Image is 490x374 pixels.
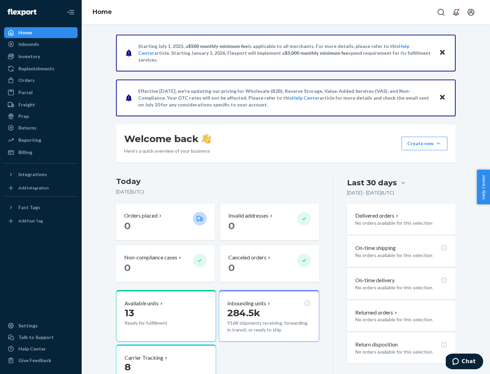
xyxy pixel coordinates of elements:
button: Open account menu [464,5,478,19]
p: Starting July 1, 2025, a is applicable to all merchants. For more details, please refer to this a... [138,43,432,63]
p: Canceled orders [228,254,266,261]
button: Talk to Support [4,332,78,343]
span: $5,000 monthly minimum fee [285,50,348,56]
div: Inventory [18,53,40,60]
a: Settings [4,320,78,331]
button: Delivered orders [355,212,400,220]
p: Non-compliance cases [124,254,177,261]
button: Inbounding units284.5k9168 shipments receiving, forwarding, in transit, or ready to ship [219,290,319,342]
p: No orders available for this selection [355,348,447,355]
div: Add Fast Tag [18,218,43,224]
p: Return disposition [355,341,398,348]
span: 0 [124,220,131,232]
span: 0 [228,262,235,273]
button: Fast Tags [4,202,78,213]
button: Close [438,48,447,58]
p: Carrier Tracking [125,354,163,362]
a: Reporting [4,135,78,146]
p: On-time shipping [355,244,396,252]
a: Inbounds [4,39,78,50]
p: Available units [125,300,159,307]
a: Home [4,27,78,38]
button: Close [438,93,447,103]
button: Non-compliance cases 0 [116,245,215,282]
img: Flexport logo [7,9,36,16]
div: Home [18,29,32,36]
span: 0 [124,262,131,273]
a: Prep [4,111,78,122]
div: Prep [18,113,29,120]
a: Inventory [4,51,78,62]
p: [DATE] - [DATE] ( UTC ) [347,189,394,196]
div: Freight [18,101,35,108]
p: 9168 shipments receiving, forwarding, in transit, or ready to ship [227,320,310,333]
span: $500 monthly minimum fee [188,43,248,49]
button: Available units13Ready for fulfillment [116,290,216,342]
a: Freight [4,99,78,110]
p: Effective [DATE], we're updating our pricing for Wholesale (B2B), Reserve Storage, Value-Added Se... [138,88,432,108]
div: Parcel [18,89,33,96]
ol: breadcrumbs [87,2,117,22]
p: Invalid addresses [228,212,268,220]
a: Home [93,8,112,16]
button: Open notifications [449,5,463,19]
a: Add Integration [4,183,78,193]
button: Give Feedback [4,355,78,366]
div: Billing [18,149,32,156]
button: Canceled orders 0 [220,245,319,282]
a: Help Center [4,343,78,354]
div: Orders [18,77,35,84]
span: 8 [125,361,131,373]
button: Open Search Box [434,5,448,19]
div: Returns [18,124,36,131]
div: Talk to Support [18,334,54,341]
span: 0 [228,220,235,232]
p: Ready for fulfillment [125,320,187,326]
h3: Today [116,176,319,187]
p: Inbounding units [227,300,266,307]
p: On-time delivery [355,276,395,284]
iframe: Opens a widget where you can chat to one of our agents [446,354,483,371]
button: Returned orders [355,309,398,317]
div: Replenishments [18,65,54,72]
p: No orders available for this selection [355,220,447,226]
a: Replenishments [4,63,78,74]
img: hand-wave emoji [201,134,211,143]
p: No orders available for this selection [355,252,447,259]
button: Invalid addresses 0 [220,204,319,240]
span: 13 [125,307,134,319]
div: Add Integration [18,185,49,191]
p: Orders placed [124,212,158,220]
button: Integrations [4,169,78,180]
div: Give Feedback [18,357,51,364]
button: Close Navigation [64,5,78,19]
p: No orders available for this selection [355,284,447,291]
button: Create new [402,137,447,150]
div: Help Center [18,345,46,352]
div: Reporting [18,137,41,143]
span: 284.5k [227,307,260,319]
a: Add Fast Tag [4,216,78,226]
a: Help Center [292,95,320,101]
p: [DATE] ( UTC ) [116,188,319,195]
div: Last 30 days [347,177,397,188]
div: Inbounds [18,41,39,48]
div: Integrations [18,171,47,178]
button: Orders placed 0 [116,204,215,240]
p: No orders available for this selection [355,316,447,323]
a: Orders [4,75,78,86]
a: Parcel [4,87,78,98]
a: Returns [4,122,78,133]
div: Settings [18,322,38,329]
h1: Welcome back [124,133,211,145]
button: Help Center [477,170,490,204]
a: Billing [4,147,78,158]
div: Fast Tags [18,204,40,211]
p: Here’s a quick overview of your business [124,148,211,154]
